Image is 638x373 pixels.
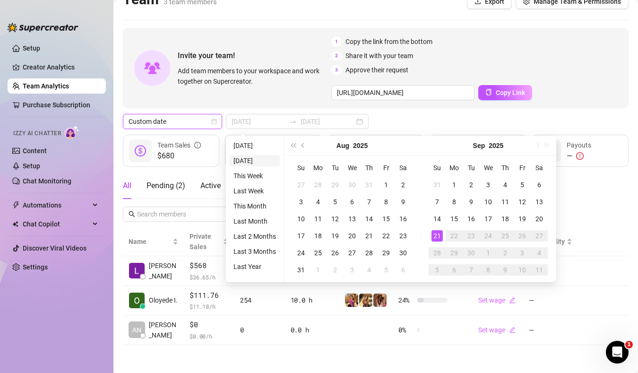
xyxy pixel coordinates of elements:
div: 18 [500,213,511,225]
td: 2025-09-19 [514,210,531,227]
div: 22 [380,230,392,242]
td: 2025-10-06 [446,261,463,278]
td: 2025-09-04 [497,176,514,193]
div: 19 [517,213,528,225]
button: Choose a month [336,136,349,155]
div: 23 [466,230,477,242]
div: Est. Hours Worked [362,135,416,156]
div: 29 [380,247,392,259]
div: 26 [517,230,528,242]
td: 2025-09-02 [327,261,344,278]
td: 2025-08-12 [327,210,344,227]
div: 6 [448,264,460,276]
div: 31 [363,179,375,191]
div: 13 [346,213,358,225]
span: search [129,211,135,217]
a: Creator Analytics [23,60,98,75]
button: Copy Link [478,85,532,100]
div: 4 [500,179,511,191]
a: Discover Viral Videos [23,244,86,252]
td: 2025-08-24 [293,244,310,261]
span: edit [509,297,516,304]
td: 2025-09-28 [429,244,446,261]
a: Content [23,147,47,155]
div: 27 [346,247,358,259]
td: 2025-09-07 [429,193,446,210]
a: Set wageedit [478,326,516,334]
div: 8 [448,196,460,208]
td: 2025-09-16 [463,210,480,227]
td: — [523,315,578,345]
span: edit [509,327,516,333]
div: 5 [431,264,443,276]
span: dollar-circle [135,145,146,156]
span: $ 11.18 /h [190,302,229,311]
input: Search members [137,209,215,219]
td: 2025-08-15 [378,210,395,227]
div: 28 [312,179,324,191]
li: [DATE] [230,140,280,151]
div: 12 [329,213,341,225]
span: copy [485,89,492,95]
td: 2025-09-09 [463,193,480,210]
td: 2025-09-01 [310,261,327,278]
td: 2025-09-30 [463,244,480,261]
td: — [523,286,578,316]
div: 6 [534,179,545,191]
div: 6 [346,196,358,208]
div: 26 [329,247,341,259]
th: Tu [327,159,344,176]
span: Invite your team! [178,50,331,61]
div: 10 [295,213,307,225]
div: 27 [534,230,545,242]
th: Mo [446,159,463,176]
span: $111.76 [190,290,229,301]
iframe: Intercom live chat [606,341,629,364]
td: 2025-09-03 [480,176,497,193]
th: We [480,159,497,176]
div: 9 [500,264,511,276]
span: Approve their request [345,65,408,75]
div: 7 [363,196,375,208]
div: All [123,180,131,191]
td: 2025-09-05 [378,261,395,278]
span: Automations [23,198,90,213]
a: Chat Monitoring [23,177,71,185]
div: 0.0 h [291,325,333,335]
td: 2025-07-30 [344,176,361,193]
div: 9 [466,196,477,208]
span: Chat Copilot [23,217,90,232]
td: 2025-09-18 [497,210,514,227]
div: 18 [312,230,324,242]
td: 2025-09-06 [395,261,412,278]
li: This Week [230,170,280,182]
td: 2025-08-25 [310,244,327,261]
span: [PERSON_NAME] [149,320,178,340]
div: 3 [517,247,528,259]
img: ˚｡୨୧˚Quinn˚୨୧｡˚ [373,294,387,307]
td: 2025-08-03 [293,193,310,210]
td: 2025-09-17 [480,210,497,227]
div: 24 [295,247,307,259]
td: 2025-09-05 [514,176,531,193]
td: 2025-08-06 [344,193,361,210]
a: Purchase Subscription [23,97,98,113]
td: 2025-08-18 [310,227,327,244]
td: 2025-09-01 [446,176,463,193]
li: [DATE] [230,155,280,166]
th: Fr [378,159,395,176]
div: 2 [397,179,409,191]
div: 12 [517,196,528,208]
div: 8 [483,264,494,276]
td: 2025-10-08 [480,261,497,278]
td: 2025-09-06 [531,176,548,193]
span: info-circle [194,140,201,150]
span: $0 [190,319,229,330]
td: 2025-10-02 [497,244,514,261]
span: question-circle [409,135,416,156]
td: 2025-09-08 [446,193,463,210]
td: 2025-08-19 [327,227,344,244]
td: 2025-08-27 [344,244,361,261]
span: $ 36.65 /h [190,272,229,282]
td: 2025-10-01 [480,244,497,261]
